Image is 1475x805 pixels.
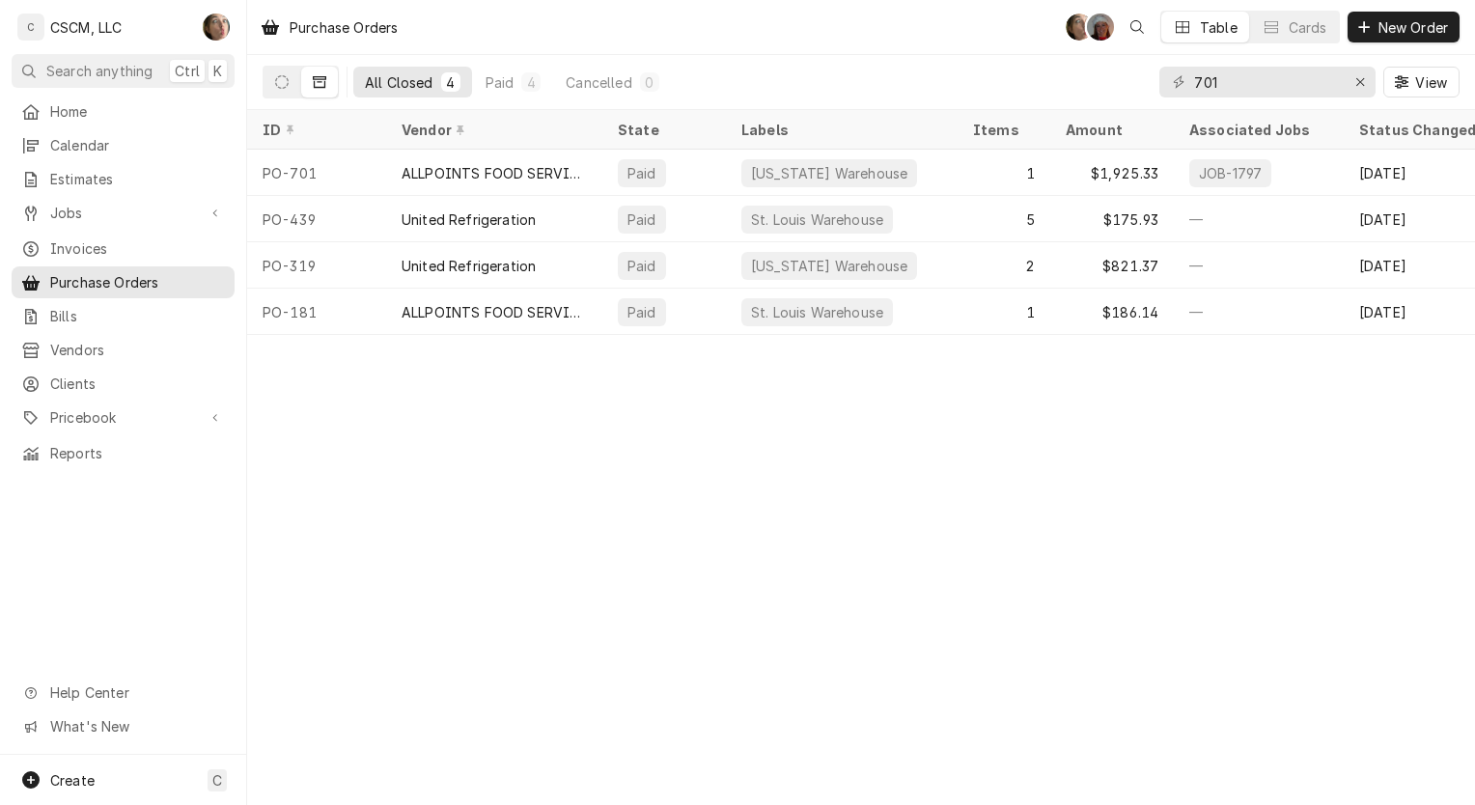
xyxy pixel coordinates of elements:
div: Cards [1289,17,1327,38]
div: Paid [626,163,658,183]
div: Amount [1066,120,1155,140]
div: 4 [445,72,457,93]
div: State [618,120,710,140]
div: Paid [626,209,658,230]
div: 4 [525,72,537,93]
div: ID [263,120,367,140]
a: Vendors [12,334,235,366]
span: Clients [50,374,225,394]
div: $186.14 [1050,289,1174,335]
div: St. Louis Warehouse [749,209,885,230]
button: Open search [1122,12,1153,42]
button: Search anythingCtrlK [12,54,235,88]
span: What's New [50,716,223,736]
a: Reports [12,437,235,469]
span: C [212,770,222,791]
span: Reports [50,443,225,463]
div: 2 [958,242,1050,289]
span: New Order [1375,17,1452,38]
span: Create [50,772,95,789]
span: Invoices [50,238,225,259]
a: Home [12,96,235,127]
div: DV [1087,14,1114,41]
span: Calendar [50,135,225,155]
div: PO-701 [247,150,386,196]
div: Associated Jobs [1189,120,1328,140]
div: ALLPOINTS FOOD SERVICE [402,302,587,322]
span: Ctrl [175,61,200,81]
a: Go to Pricebook [12,402,235,433]
div: Items [973,120,1031,140]
span: Home [50,101,225,122]
div: Serra Heyen's Avatar [203,14,230,41]
div: $1,925.33 [1050,150,1174,196]
input: Keyword search [1194,67,1339,97]
div: Cancelled [566,72,631,93]
span: Purchase Orders [50,272,225,292]
div: Vendor [402,120,583,140]
a: Clients [12,368,235,400]
a: Go to What's New [12,710,235,742]
div: Serra Heyen's Avatar [1066,14,1093,41]
span: Pricebook [50,407,196,428]
div: United Refrigeration [402,256,536,276]
div: $175.93 [1050,196,1174,242]
div: St. Louis Warehouse [749,302,885,322]
div: Table [1200,17,1238,38]
button: View [1383,67,1460,97]
div: 0 [644,72,655,93]
div: Labels [741,120,942,140]
div: Paid [486,72,515,93]
div: CSCM, LLC [50,17,122,38]
button: Erase input [1345,67,1376,97]
div: Dena Vecchetti's Avatar [1087,14,1114,41]
div: C [17,14,44,41]
div: [US_STATE] Warehouse [749,256,909,276]
div: PO-439 [247,196,386,242]
div: SH [1066,14,1093,41]
div: — [1174,242,1344,289]
span: Estimates [50,169,225,189]
span: View [1411,72,1451,93]
a: Estimates [12,163,235,195]
div: Paid [626,256,658,276]
a: Bills [12,300,235,332]
button: New Order [1348,12,1460,42]
a: Go to Help Center [12,677,235,708]
div: 1 [958,150,1050,196]
div: All Closed [365,72,433,93]
span: Vendors [50,340,225,360]
span: K [213,61,222,81]
div: SH [203,14,230,41]
span: Jobs [50,203,196,223]
div: JOB-1797 [1197,163,1264,183]
span: Bills [50,306,225,326]
div: PO-181 [247,289,386,335]
span: Search anything [46,61,153,81]
span: Help Center [50,682,223,703]
a: Invoices [12,233,235,264]
div: 5 [958,196,1050,242]
div: PO-319 [247,242,386,289]
a: Go to Jobs [12,197,235,229]
div: [US_STATE] Warehouse [749,163,909,183]
div: United Refrigeration [402,209,536,230]
div: 1 [958,289,1050,335]
a: Purchase Orders [12,266,235,298]
div: $821.37 [1050,242,1174,289]
div: — [1174,196,1344,242]
div: Paid [626,302,658,322]
a: Calendar [12,129,235,161]
div: ALLPOINTS FOOD SERVICE [402,163,587,183]
div: — [1174,289,1344,335]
